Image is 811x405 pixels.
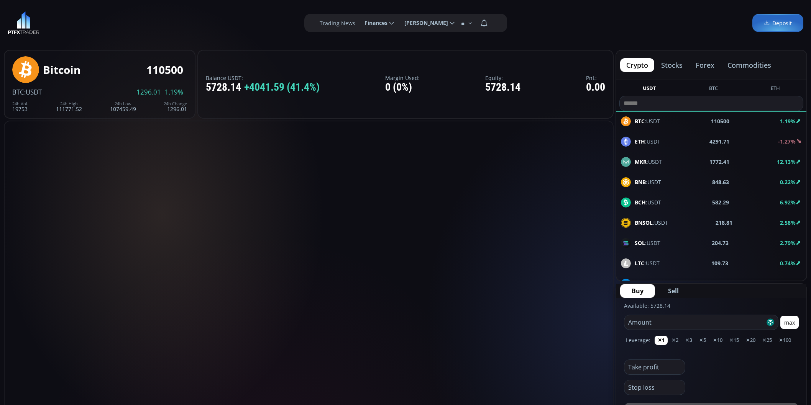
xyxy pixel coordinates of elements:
b: 204.73 [712,239,729,247]
button: ✕5 [696,336,709,345]
span: Sell [668,286,679,296]
b: 4291.71 [709,137,729,145]
label: Margin Used: [385,75,420,81]
b: 0.74% [780,260,796,267]
span: :USDT [635,239,660,247]
span: Deposit [764,19,792,27]
b: 2.25% [780,280,796,287]
b: DASH [635,280,650,287]
label: Trading News [320,19,355,27]
b: BNSOL [635,219,653,226]
b: SOL [635,239,645,247]
div: 1296.01 [164,101,187,112]
b: 23.15 [716,279,729,287]
b: 0.22% [780,178,796,186]
a: Deposit [752,14,803,32]
span: :USDT [635,137,660,145]
b: 218.81 [716,219,732,227]
label: Available: 5728.14 [624,302,670,309]
b: BNB [635,178,646,186]
button: ✕100 [776,336,794,345]
span: [PERSON_NAME] [399,15,448,31]
button: commodities [721,58,777,72]
b: LTC [635,260,644,267]
button: ETH [768,85,783,94]
button: ✕1 [655,336,668,345]
span: :USDT [24,88,42,96]
div: 0 (0%) [385,82,420,93]
div: 24h High [56,101,82,106]
div: 111771.52 [56,101,82,112]
span: +4041.59 (41.4%) [244,82,320,93]
span: :USDT [635,279,665,287]
b: 6.92% [780,199,796,206]
button: ✕10 [710,336,726,345]
button: crypto [620,58,654,72]
span: Buy [632,286,644,296]
label: Equity: [485,75,520,81]
b: BCH [635,199,646,206]
button: max [780,316,799,329]
b: 582.29 [712,198,729,206]
button: Buy [620,284,655,298]
span: :USDT [635,158,662,166]
span: BTC [12,88,24,96]
button: forex [690,58,721,72]
button: Sell [657,284,690,298]
button: ✕20 [743,336,758,345]
span: 1.19% [165,89,183,96]
span: :USDT [635,219,668,227]
span: 1296.01 [136,89,161,96]
button: ✕2 [668,336,681,345]
label: PnL: [586,75,605,81]
div: 5728.14 [485,82,520,93]
button: BTC [706,85,721,94]
button: ✕25 [759,336,775,345]
div: 24h Low [110,101,136,106]
b: 12.13% [777,158,796,165]
b: -1.27% [778,138,796,145]
img: LOGO [8,11,39,34]
b: 1772.41 [709,158,729,166]
b: 2.58% [780,219,796,226]
b: MKR [635,158,647,165]
div: 0.00 [586,82,605,93]
span: :USDT [635,198,661,206]
span: :USDT [635,259,660,267]
b: 109.73 [711,259,728,267]
div: 19753 [12,101,28,112]
label: Leverage: [626,336,650,344]
span: :USDT [635,178,661,186]
button: stocks [655,58,689,72]
b: ETH [635,138,645,145]
div: 110500 [146,64,183,76]
label: Balance USDT: [206,75,320,81]
div: 107459.49 [110,101,136,112]
div: 24h Vol. [12,101,28,106]
div: 5728.14 [206,82,320,93]
div: Bitcoin [43,64,80,76]
b: 2.79% [780,239,796,247]
div: 24h Change [164,101,187,106]
button: ✕15 [726,336,742,345]
button: ✕3 [682,336,695,345]
span: Finances [359,15,387,31]
button: USDT [640,85,659,94]
b: 848.63 [712,178,729,186]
